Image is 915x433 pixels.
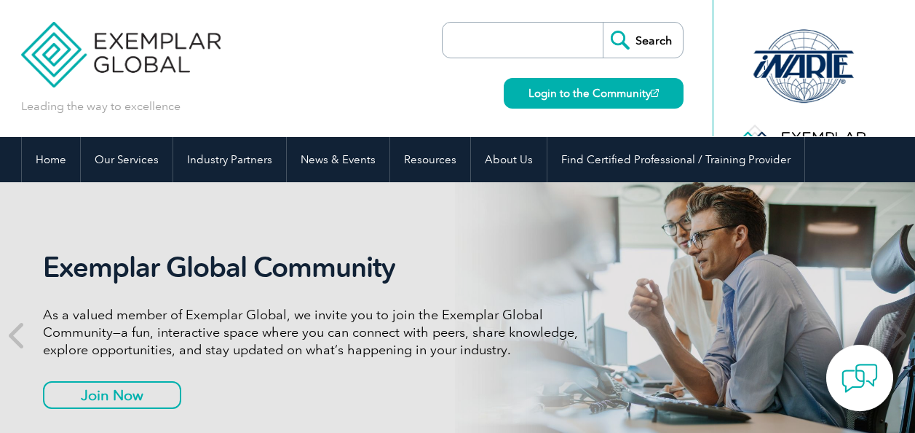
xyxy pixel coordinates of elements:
[603,23,683,58] input: Search
[43,251,589,284] h2: Exemplar Global Community
[287,137,389,182] a: News & Events
[841,360,878,397] img: contact-chat.png
[471,137,547,182] a: About Us
[21,98,181,114] p: Leading the way to excellence
[43,306,589,359] p: As a valued member of Exemplar Global, we invite you to join the Exemplar Global Community—a fun,...
[390,137,470,182] a: Resources
[504,78,684,109] a: Login to the Community
[173,137,286,182] a: Industry Partners
[43,381,181,409] a: Join Now
[651,89,659,97] img: open_square.png
[22,137,80,182] a: Home
[81,137,173,182] a: Our Services
[547,137,804,182] a: Find Certified Professional / Training Provider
